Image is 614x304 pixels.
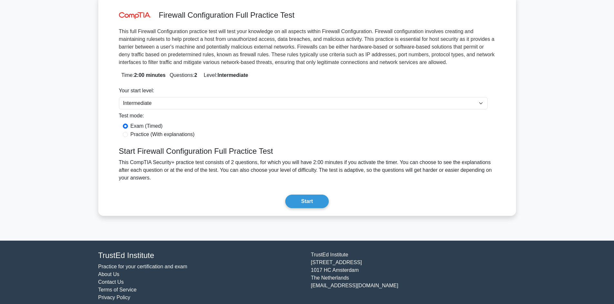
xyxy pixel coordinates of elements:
[98,295,131,300] a: Privacy Policy
[98,264,188,269] a: Practice for your certification and exam
[119,112,488,122] div: Test mode:
[115,159,499,182] p: This CompTIA Security+ practice test consists of 2 questions, for which you will have 2:00 minute...
[285,195,328,208] button: Start
[218,72,248,78] strong: Intermediate
[134,72,166,78] strong: 2:00 minutes
[98,287,137,292] a: Terms of Service
[115,147,499,156] h4: Start Firewall Configuration Full Practice Test
[119,87,488,97] div: Your start level:
[201,72,248,78] span: Level:
[119,28,495,66] p: This full Firewall Configuration practice test will test your knowledge on all aspects within Fir...
[167,72,197,78] span: Questions:
[98,251,303,260] h4: TrustEd Institute
[98,279,124,285] a: Contact Us
[131,131,195,138] label: Practice (With explanations)
[159,11,495,20] h4: Firewall Configuration Full Practice Test
[307,251,520,301] div: TrustEd Institute [STREET_ADDRESS] 1017 HC Amsterdam The Netherlands [EMAIL_ADDRESS][DOMAIN_NAME]
[98,272,120,277] a: About Us
[119,71,495,79] p: Time:
[131,122,163,130] label: Exam (Timed)
[194,72,197,78] strong: 2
